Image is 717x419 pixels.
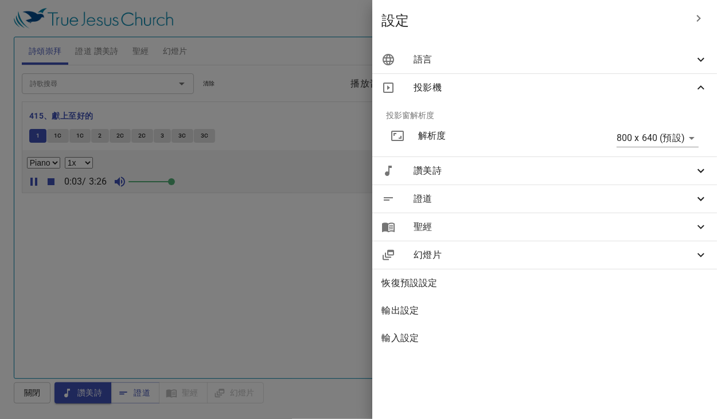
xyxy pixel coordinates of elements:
[372,297,717,324] div: 輸出設定
[414,192,694,206] span: 證道
[372,324,717,352] div: 輸入設定
[372,46,717,73] div: 語言
[414,53,694,66] span: 語言
[418,129,563,143] p: 解析度
[372,241,717,269] div: 幻燈片
[381,304,708,318] span: 輸出設定
[381,331,708,345] span: 輸入設定
[414,220,694,234] span: 聖經
[414,81,694,95] span: 投影機
[372,213,717,241] div: 聖經
[381,11,685,30] span: 設定
[372,157,717,185] div: 讚美詩
[372,74,717,101] div: 投影機
[381,276,708,290] span: 恢復預設設定
[414,248,694,262] span: 幻燈片
[414,164,694,178] span: 讚美詩
[372,269,717,297] div: 恢復預設設定
[617,129,699,147] div: 800 x 640 (預設)
[377,101,712,129] li: 投影窗解析度
[372,185,717,213] div: 證道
